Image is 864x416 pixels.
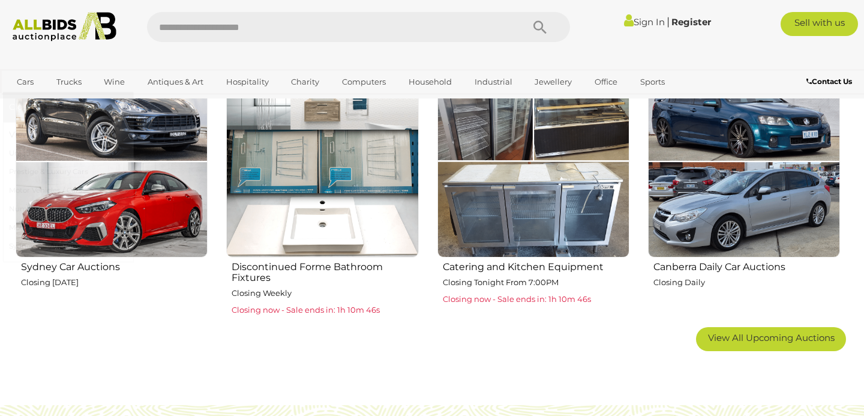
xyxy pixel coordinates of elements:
[401,72,460,92] a: Household
[632,72,673,92] a: Sports
[806,77,852,86] b: Contact Us
[696,327,846,351] a: View All Upcoming Auctions
[708,332,835,343] span: View All Upcoming Auctions
[96,72,133,92] a: Wine
[781,12,858,36] a: Sell with us
[140,72,211,92] a: Antiques & Art
[443,294,591,304] span: Closing now - Sale ends in: 1h 10m 46s
[232,305,380,315] span: Closing now - Sale ends in: 1h 10m 46s
[443,259,629,273] h2: Catering and Kitchen Equipment
[232,259,418,283] h2: Discontinued Forme Bathroom Fixtures
[653,276,840,289] p: Closing Daily
[21,276,208,289] p: Closing [DATE]
[283,72,327,92] a: Charity
[510,12,570,42] button: Search
[624,16,665,28] a: Sign In
[21,259,208,273] h2: Sydney Car Auctions
[648,65,840,258] img: Canberra Daily Car Auctions
[232,286,418,300] p: Closing Weekly
[671,16,711,28] a: Register
[806,75,855,88] a: Contact Us
[437,65,629,258] img: Catering and Kitchen Equipment
[437,65,629,318] a: Catering and Kitchen Equipment Closing Tonight From 7:00PM Closing now - Sale ends in: 1h 10m 46s
[587,72,625,92] a: Office
[527,72,580,92] a: Jewellery
[226,65,418,318] a: Discontinued Forme Bathroom Fixtures Closing Weekly Closing now - Sale ends in: 1h 10m 46s
[9,72,41,92] a: Cars
[218,72,277,92] a: Hospitality
[667,15,670,28] span: |
[226,65,418,258] img: Discontinued Forme Bathroom Fixtures
[647,65,840,318] a: Canberra Daily Car Auctions Closing Daily
[653,259,840,273] h2: Canberra Daily Car Auctions
[443,276,629,289] p: Closing Tonight From 7:00PM
[467,72,520,92] a: Industrial
[334,72,394,92] a: Computers
[7,12,123,41] img: Allbids.com.au
[49,72,89,92] a: Trucks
